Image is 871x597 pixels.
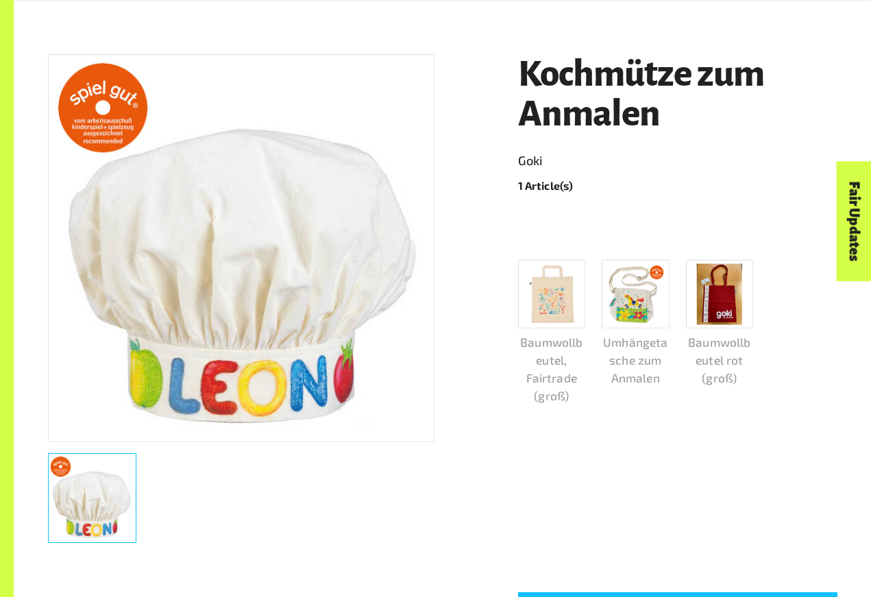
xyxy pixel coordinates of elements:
[518,178,837,194] p: 1 Article(s)
[602,260,670,387] a: Umhängetasche zum Anmalen
[518,150,837,172] a: Goki
[686,334,754,387] p: Baumwollbeutel rot (groß)
[518,334,586,406] p: Baumwollbeutel, Fairtrade (groß)
[686,260,754,387] a: Baumwollbeutel rot (groß)
[518,54,837,132] h1: Kochmütze zum Anmalen
[518,260,586,405] a: Baumwollbeutel, Fairtrade (groß)
[602,334,670,387] p: Umhängetasche zum Anmalen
